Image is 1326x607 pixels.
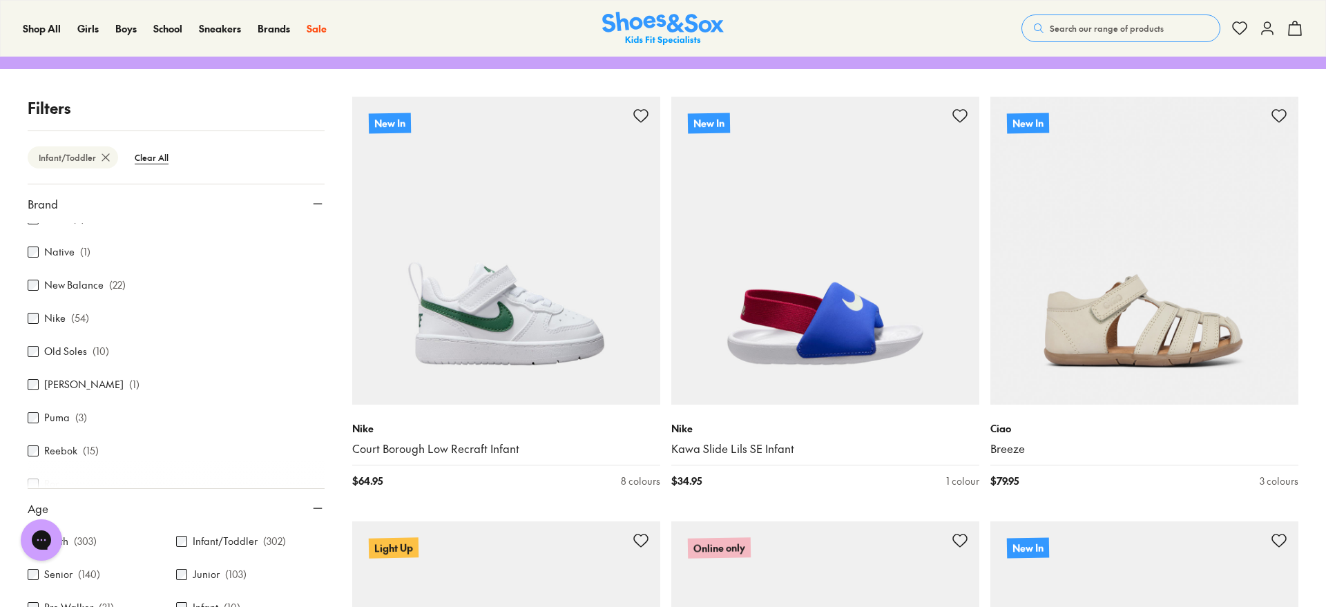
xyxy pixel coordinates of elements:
[115,21,137,36] a: Boys
[44,567,73,581] label: Senior
[109,278,126,292] p: ( 22 )
[44,377,124,392] label: [PERSON_NAME]
[990,97,1298,405] a: New In
[28,489,325,528] button: Age
[671,474,702,488] span: $ 34.95
[83,443,99,458] p: ( 15 )
[1007,113,1049,133] p: New In
[671,441,979,456] a: Kawa Slide Lils SE Infant
[115,21,137,35] span: Boys
[193,534,258,548] label: Infant/Toddler
[671,97,979,405] a: New In
[77,21,99,35] span: Girls
[93,344,109,358] p: ( 10 )
[621,474,660,488] div: 8 colours
[80,244,90,259] p: ( 1 )
[44,311,66,325] label: Nike
[44,344,87,358] label: Old Soles
[352,97,660,405] a: New In
[1260,474,1298,488] div: 3 colours
[225,567,247,581] p: ( 103 )
[193,567,220,581] label: Junior
[369,113,411,133] p: New In
[28,500,48,517] span: Age
[258,21,290,36] a: Brands
[602,12,724,46] img: SNS_Logo_Responsive.svg
[23,21,61,35] span: Shop All
[1007,537,1049,558] p: New In
[28,184,325,223] button: Brand
[75,410,87,425] p: ( 3 )
[671,421,979,436] p: Nike
[258,21,290,35] span: Brands
[307,21,327,36] a: Sale
[44,410,70,425] label: Puma
[602,12,724,46] a: Shoes & Sox
[199,21,241,35] span: Sneakers
[77,21,99,36] a: Girls
[307,21,327,35] span: Sale
[44,443,77,458] label: Reebok
[153,21,182,36] a: School
[990,441,1298,456] a: Breeze
[352,441,660,456] a: Court Borough Low Recraft Infant
[946,474,979,488] div: 1 colour
[28,195,58,212] span: Brand
[44,244,75,259] label: Native
[28,146,118,168] btn: Infant/Toddler
[129,377,140,392] p: ( 1 )
[369,537,419,558] p: Light Up
[688,537,751,559] p: Online only
[688,113,730,133] p: New In
[352,474,383,488] span: $ 64.95
[153,21,182,35] span: School
[263,534,286,548] p: ( 302 )
[124,145,180,170] btn: Clear All
[44,278,104,292] label: New Balance
[352,421,660,436] p: Nike
[78,567,100,581] p: ( 140 )
[28,97,325,119] p: Filters
[1021,15,1220,42] button: Search our range of products
[990,474,1019,488] span: $ 79.95
[199,21,241,36] a: Sneakers
[23,21,61,36] a: Shop All
[14,514,69,566] iframe: Gorgias live chat messenger
[990,421,1298,436] p: Ciao
[1050,22,1164,35] span: Search our range of products
[71,311,89,325] p: ( 54 )
[74,534,97,548] p: ( 303 )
